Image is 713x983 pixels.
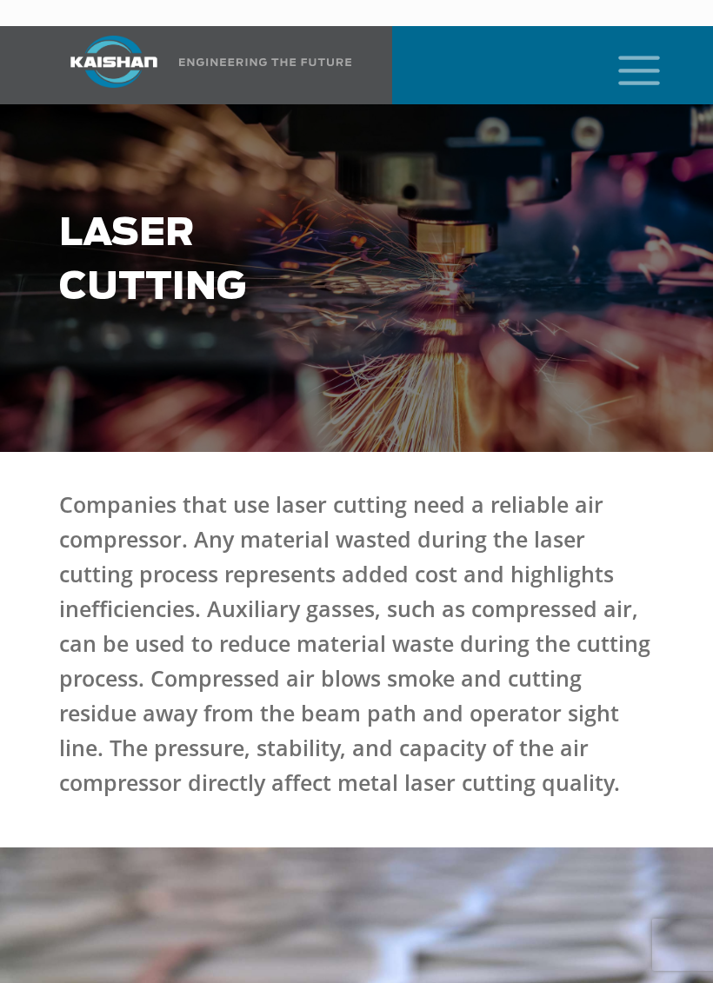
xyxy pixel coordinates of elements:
h1: Laser Cutting [59,207,295,315]
p: Companies that use laser cutting need a reliable air compressor. Any material wasted during the l... [59,487,664,800]
img: kaishan logo [49,36,179,88]
img: Engineering the future [179,58,351,66]
a: Kaishan USA [49,26,352,104]
a: mobile menu [611,50,641,80]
